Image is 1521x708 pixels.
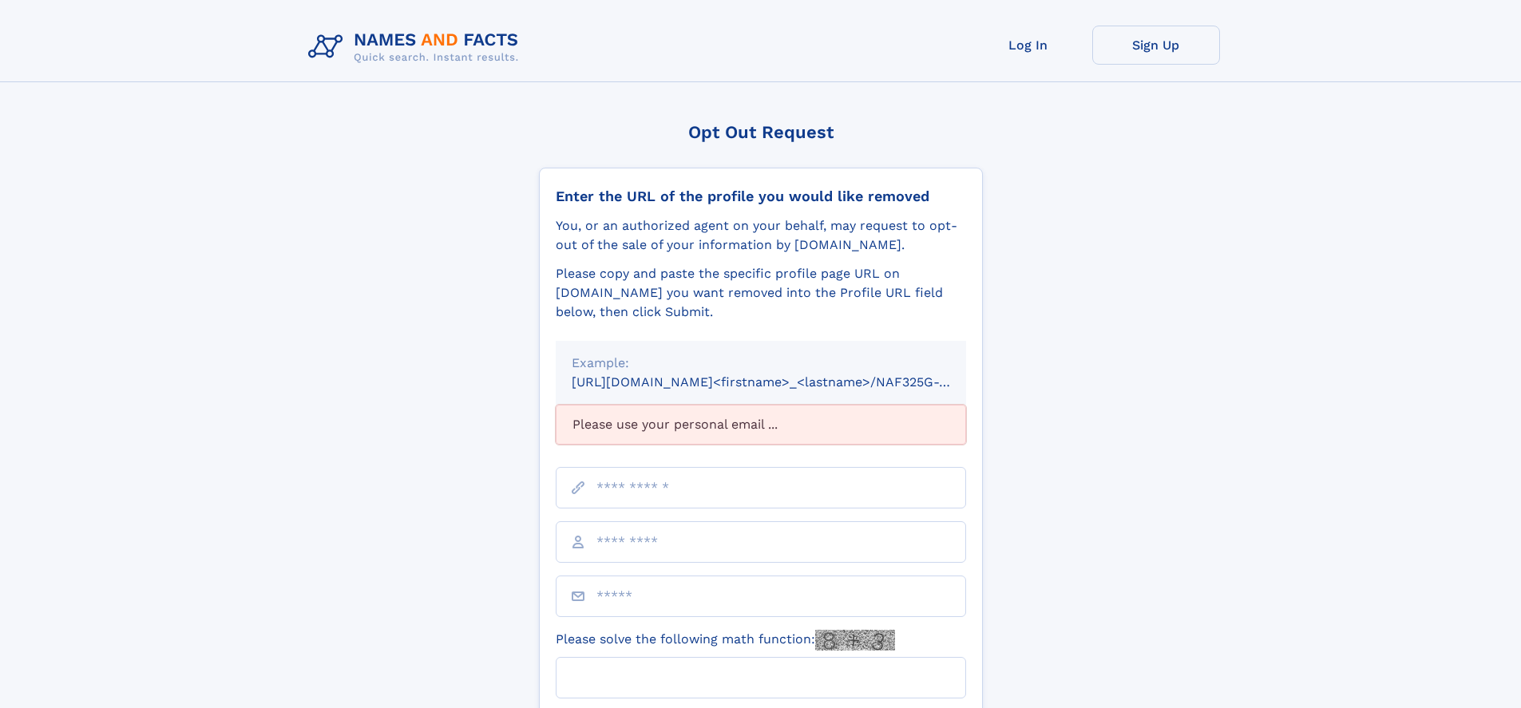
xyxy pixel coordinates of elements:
div: Please copy and paste the specific profile page URL on [DOMAIN_NAME] you want removed into the Pr... [556,264,966,322]
div: You, or an authorized agent on your behalf, may request to opt-out of the sale of your informatio... [556,216,966,255]
div: Example: [572,354,950,373]
a: Sign Up [1092,26,1220,65]
div: Enter the URL of the profile you would like removed [556,188,966,205]
a: Log In [964,26,1092,65]
div: Please use your personal email ... [556,405,966,445]
div: Opt Out Request [539,122,983,142]
small: [URL][DOMAIN_NAME]<firstname>_<lastname>/NAF325G-xxxxxxxx [572,374,996,390]
img: Logo Names and Facts [302,26,532,69]
label: Please solve the following math function: [556,630,895,651]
